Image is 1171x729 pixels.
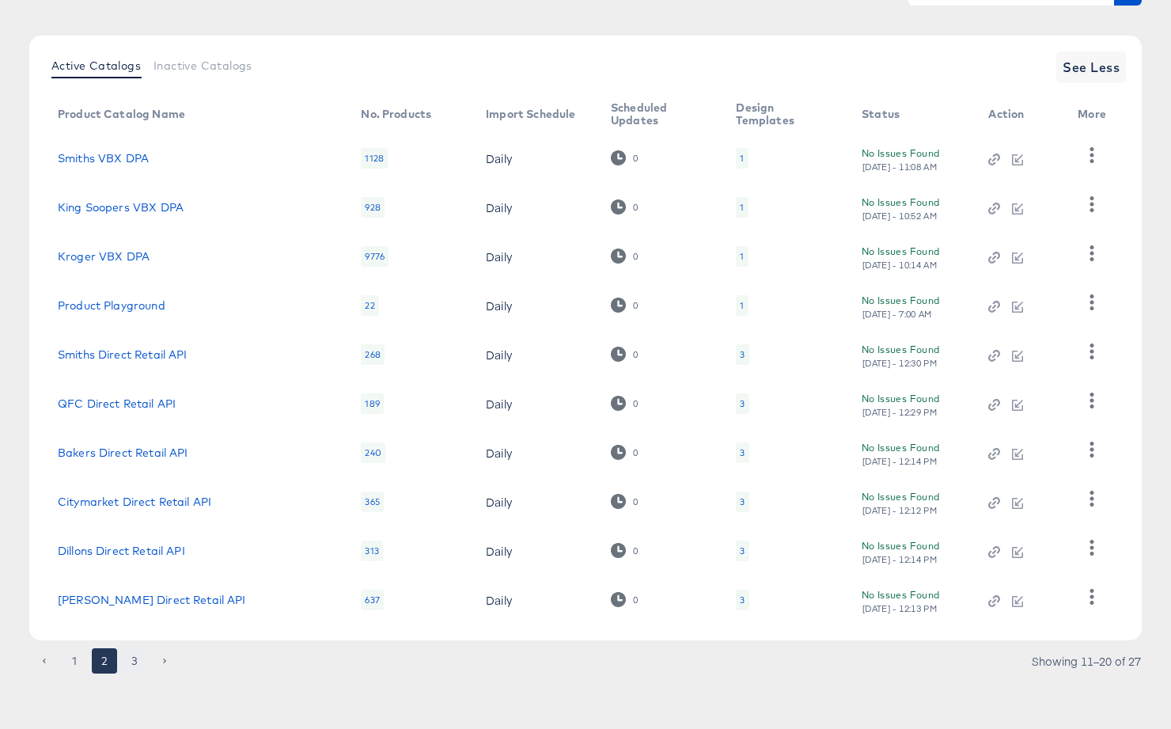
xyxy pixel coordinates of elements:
[740,397,745,410] div: 3
[473,379,598,428] td: Daily
[611,101,704,127] div: Scheduled Updates
[632,594,639,606] div: 0
[361,344,384,365] div: 268
[473,526,598,575] td: Daily
[736,148,748,169] div: 1
[58,545,185,557] a: Dillons Direct Retail API
[361,197,384,218] div: 928
[611,150,639,165] div: 0
[473,330,598,379] td: Daily
[976,96,1065,134] th: Action
[740,201,744,214] div: 1
[473,134,598,183] td: Daily
[473,281,598,330] td: Daily
[740,299,744,312] div: 1
[736,492,748,512] div: 3
[58,108,185,120] div: Product Catalog Name
[632,153,639,164] div: 0
[736,393,748,414] div: 3
[611,347,639,362] div: 0
[1056,51,1126,83] button: See Less
[736,295,748,316] div: 1
[736,197,748,218] div: 1
[740,446,745,459] div: 3
[58,594,246,606] a: [PERSON_NAME] Direct Retail API
[611,592,639,607] div: 0
[736,246,748,267] div: 1
[92,648,117,674] button: page 2
[740,594,745,606] div: 3
[473,428,598,477] td: Daily
[122,648,147,674] button: Go to page 3
[361,148,388,169] div: 1128
[473,575,598,625] td: Daily
[632,398,639,409] div: 0
[740,250,744,263] div: 1
[740,348,745,361] div: 3
[632,349,639,360] div: 0
[58,495,211,508] a: Citymarket Direct Retail API
[632,545,639,556] div: 0
[611,543,639,558] div: 0
[1063,56,1120,78] span: See Less
[361,393,383,414] div: 189
[740,545,745,557] div: 3
[51,59,141,72] span: Active Catalogs
[58,348,188,361] a: Smiths Direct Retail API
[1065,96,1125,134] th: More
[473,477,598,526] td: Daily
[611,396,639,411] div: 0
[361,541,382,561] div: 313
[740,495,745,508] div: 3
[611,199,639,215] div: 0
[736,590,748,610] div: 3
[152,648,177,674] button: Go to next page
[361,590,383,610] div: 637
[29,648,180,674] nav: pagination navigation
[736,541,748,561] div: 3
[361,246,388,267] div: 9776
[62,648,87,674] button: Go to page 1
[611,298,639,313] div: 0
[58,152,149,165] a: Smiths VBX DPA
[361,295,378,316] div: 22
[473,183,598,232] td: Daily
[632,300,639,311] div: 0
[736,344,748,365] div: 3
[58,397,176,410] a: QFC Direct Retail API
[58,250,150,263] a: Kroger VBX DPA
[611,445,639,460] div: 0
[58,446,188,459] a: Bakers Direct Retail API
[361,442,385,463] div: 240
[486,108,575,120] div: Import Schedule
[473,232,598,281] td: Daily
[632,447,639,458] div: 0
[740,152,744,165] div: 1
[849,96,976,134] th: Status
[361,492,383,512] div: 365
[32,648,57,674] button: Go to previous page
[1031,655,1142,666] div: Showing 11–20 of 27
[58,299,165,312] a: Product Playground
[632,251,639,262] div: 0
[736,442,748,463] div: 3
[58,201,184,214] a: King Soopers VBX DPA
[153,59,252,72] span: Inactive Catalogs
[632,496,639,507] div: 0
[632,202,639,213] div: 0
[361,108,431,120] div: No. Products
[611,249,639,264] div: 0
[736,101,830,127] div: Design Templates
[611,494,639,509] div: 0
